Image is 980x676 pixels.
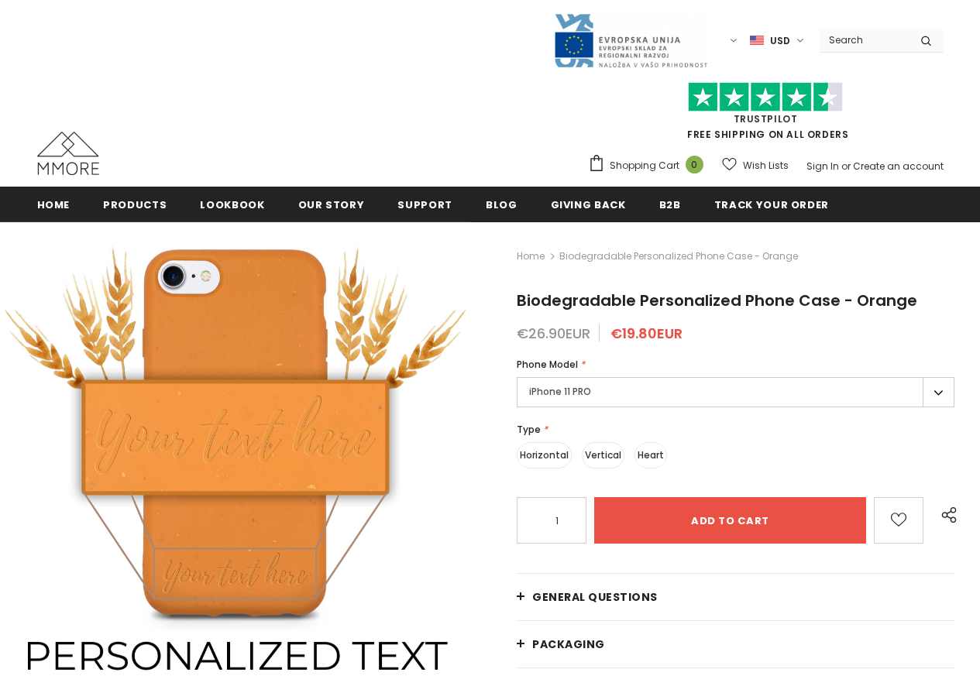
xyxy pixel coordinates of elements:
[841,160,851,173] span: or
[517,324,590,343] span: €26.90EUR
[397,197,452,212] span: support
[853,160,944,173] a: Create an account
[298,197,365,212] span: Our Story
[37,197,70,212] span: Home
[634,442,667,468] label: Heart
[551,187,626,221] a: Giving back
[553,33,708,46] a: Javni Razpis
[722,152,789,179] a: Wish Lists
[37,187,70,221] a: Home
[659,187,681,221] a: B2B
[517,290,917,311] span: Biodegradable Personalized Phone Case - Orange
[517,442,572,468] label: Horizontal
[532,637,605,652] span: PACKAGING
[551,197,626,212] span: Giving back
[714,187,829,221] a: Track your order
[517,621,954,667] a: PACKAGING
[200,197,264,212] span: Lookbook
[688,82,843,112] img: Trust Pilot Stars
[517,358,578,371] span: Phone Model
[820,29,909,51] input: Search Site
[532,589,658,605] span: General Questions
[517,377,954,407] label: iPhone 11 PRO
[517,247,545,266] a: Home
[594,497,866,544] input: Add to cart
[610,324,683,343] span: €19.80EUR
[298,187,365,221] a: Our Story
[486,197,518,212] span: Blog
[559,247,798,266] span: Biodegradable Personalized Phone Case - Orange
[582,442,624,468] label: Vertical
[714,197,829,212] span: Track your order
[750,34,764,47] img: USD
[659,197,681,212] span: B2B
[770,33,790,49] span: USD
[37,132,99,175] img: MMORE Cases
[397,187,452,221] a: support
[686,156,703,173] span: 0
[743,158,789,173] span: Wish Lists
[517,574,954,620] a: General Questions
[588,89,944,141] span: FREE SHIPPING ON ALL ORDERS
[588,154,711,177] a: Shopping Cart 0
[806,160,839,173] a: Sign In
[517,423,541,436] span: Type
[103,187,167,221] a: Products
[734,112,798,125] a: Trustpilot
[486,187,518,221] a: Blog
[610,158,679,173] span: Shopping Cart
[103,197,167,212] span: Products
[553,12,708,69] img: Javni Razpis
[200,187,264,221] a: Lookbook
